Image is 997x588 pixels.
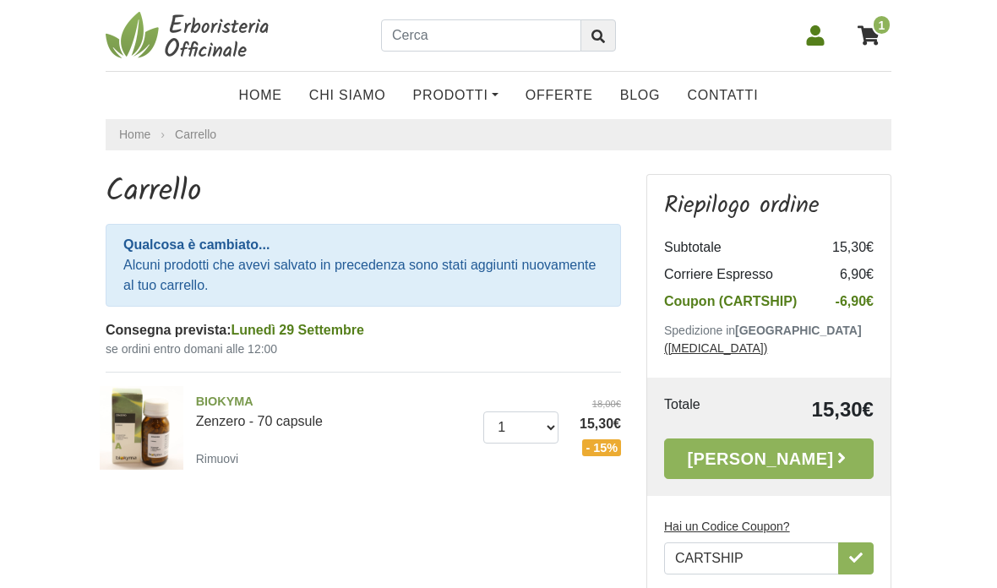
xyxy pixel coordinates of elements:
span: Lunedì 29 Settembre [231,323,363,337]
a: Chi Siamo [296,79,400,112]
a: Home [226,79,296,112]
a: Blog [607,79,674,112]
label: Hai un Codice Coupon? [664,518,790,536]
td: 15,30€ [806,234,874,261]
small: se ordini entro domani alle 12:00 [106,340,621,358]
input: Hai un Codice Coupon? [664,542,839,574]
nav: breadcrumb [106,119,891,150]
a: OFFERTE [512,79,607,112]
div: Alcuni prodotti che avevi salvato in precedenza sono stati aggiunti nuovamente al tuo carrello. [106,224,621,307]
del: 18,00€ [571,397,621,411]
img: Zenzero - 70 capsule [100,386,183,470]
a: Prodotti [400,79,512,112]
td: -6,90€ [806,288,874,315]
a: [PERSON_NAME] [664,438,874,479]
td: Coupon (CARTSHIP) [664,288,806,315]
span: 15,30€ [571,414,621,434]
span: BIOKYMA [196,393,471,411]
td: 6,90€ [806,261,874,288]
td: 15,30€ [741,395,874,425]
span: 1 [872,14,891,35]
span: - 15% [582,439,621,456]
h1: Carrello [106,174,621,210]
a: BIOKYMAZenzero - 70 capsule [196,393,471,428]
a: Contatti [673,79,771,112]
a: Home [119,126,150,144]
a: Carrello [175,128,216,141]
td: Subtotale [664,234,806,261]
td: Corriere Espresso [664,261,806,288]
b: [GEOGRAPHIC_DATA] [735,324,862,337]
small: Rimuovi [196,452,239,465]
a: Rimuovi [196,448,246,469]
input: Cerca [381,19,581,52]
a: 1 [849,14,891,57]
h3: Riepilogo ordine [664,192,874,220]
strong: Qualcosa è cambiato... [123,237,270,252]
img: Erboristeria Officinale [106,10,275,61]
p: Spedizione in [664,322,874,357]
a: ([MEDICAL_DATA]) [664,341,767,355]
u: Hai un Codice Coupon? [664,520,790,533]
td: Totale [664,395,741,425]
div: Consegna prevista: [106,320,621,340]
